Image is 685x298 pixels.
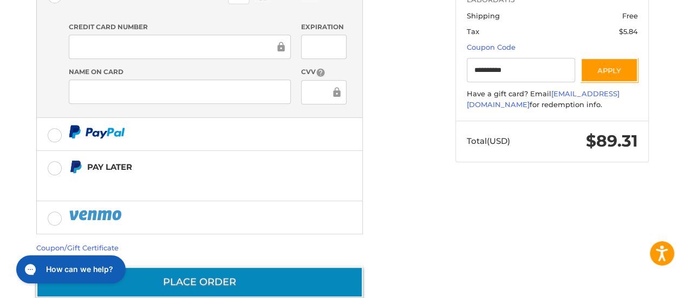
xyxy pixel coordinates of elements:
[467,43,516,51] a: Coupon Code
[622,11,638,20] span: Free
[69,160,82,174] img: Pay Later icon
[596,269,685,298] iframe: Google Customer Reviews
[467,58,576,82] input: Gift Certificate or Coupon Code
[467,11,500,20] span: Shipping
[467,136,510,146] span: Total (USD)
[467,27,479,36] span: Tax
[619,27,638,36] span: $5.84
[36,267,363,297] button: Place Order
[69,178,295,188] iframe: PayPal Message 1
[36,243,119,252] a: Coupon/Gift Certificate
[11,251,129,287] iframe: Gorgias live chat messenger
[301,22,346,32] label: Expiration
[580,58,638,82] button: Apply
[69,22,291,32] label: Credit Card Number
[69,67,291,77] label: Name on Card
[87,158,295,176] div: Pay Later
[301,67,346,77] label: CVV
[586,131,638,151] span: $89.31
[467,89,638,110] div: Have a gift card? Email for redemption info.
[467,89,619,109] a: [EMAIL_ADDRESS][DOMAIN_NAME]
[69,208,124,222] img: PayPal icon
[69,125,125,138] img: PayPal icon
